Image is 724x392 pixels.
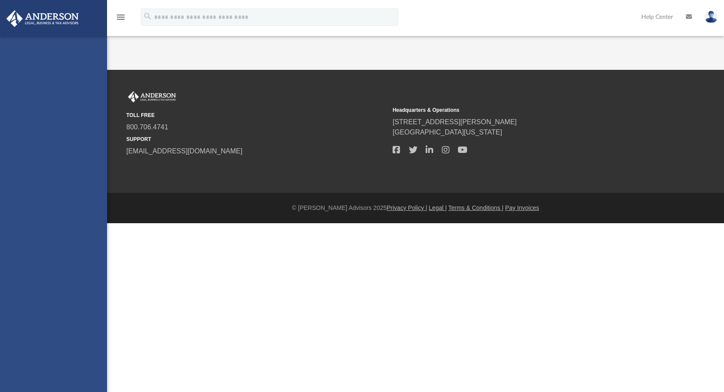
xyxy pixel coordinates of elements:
a: [EMAIL_ADDRESS][DOMAIN_NAME] [126,147,242,155]
a: menu [116,16,126,22]
a: [GEOGRAPHIC_DATA][US_STATE] [393,129,502,136]
a: 800.706.4741 [126,123,168,131]
a: Pay Invoices [505,204,539,211]
img: User Pic [705,11,718,23]
a: Legal | [429,204,447,211]
div: © [PERSON_NAME] Advisors 2025 [107,203,724,212]
i: search [143,12,152,21]
img: Anderson Advisors Platinum Portal [4,10,81,27]
small: TOLL FREE [126,111,387,119]
small: Headquarters & Operations [393,106,653,114]
a: [STREET_ADDRESS][PERSON_NAME] [393,118,517,126]
img: Anderson Advisors Platinum Portal [126,91,178,102]
a: Terms & Conditions | [448,204,504,211]
small: SUPPORT [126,135,387,143]
a: Privacy Policy | [387,204,427,211]
i: menu [116,12,126,22]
